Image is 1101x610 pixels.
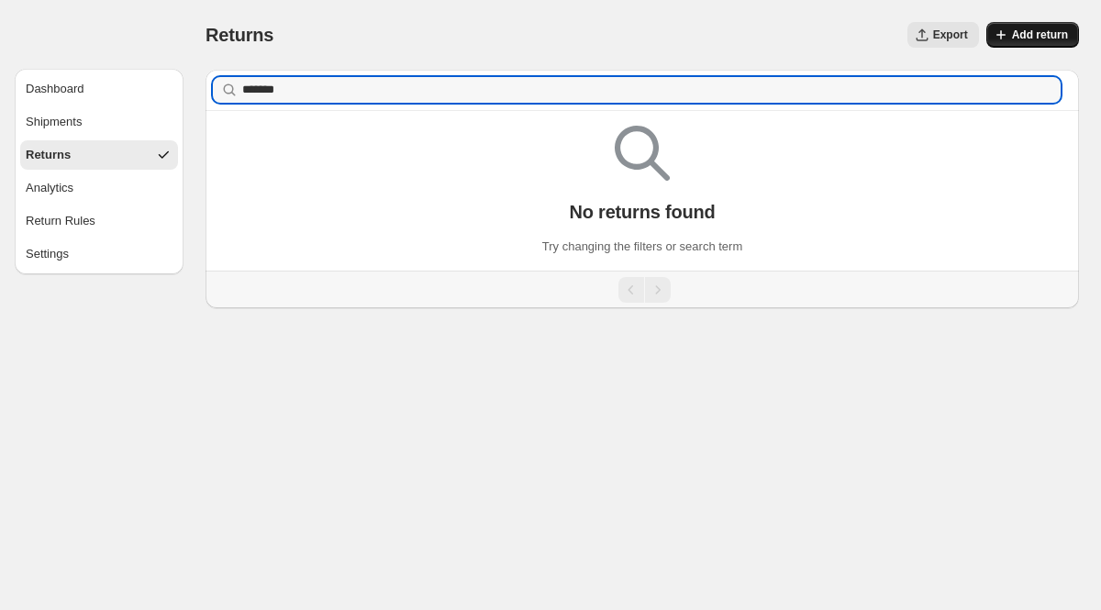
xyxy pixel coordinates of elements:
[20,140,178,170] button: Returns
[542,238,742,256] p: Try changing the filters or search term
[20,107,178,137] button: Shipments
[986,22,1079,48] button: Add return
[26,245,69,263] div: Settings
[206,271,1079,308] nav: Pagination
[26,113,82,131] div: Shipments
[1012,28,1068,42] span: Add return
[20,74,178,104] button: Dashboard
[933,28,968,42] span: Export
[615,126,670,181] img: Empty search results
[20,173,178,203] button: Analytics
[20,239,178,269] button: Settings
[20,206,178,236] button: Return Rules
[26,179,73,197] div: Analytics
[26,146,71,164] div: Returns
[206,25,273,45] span: Returns
[26,80,84,98] div: Dashboard
[907,22,979,48] button: Export
[26,212,95,230] div: Return Rules
[569,201,715,223] p: No returns found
